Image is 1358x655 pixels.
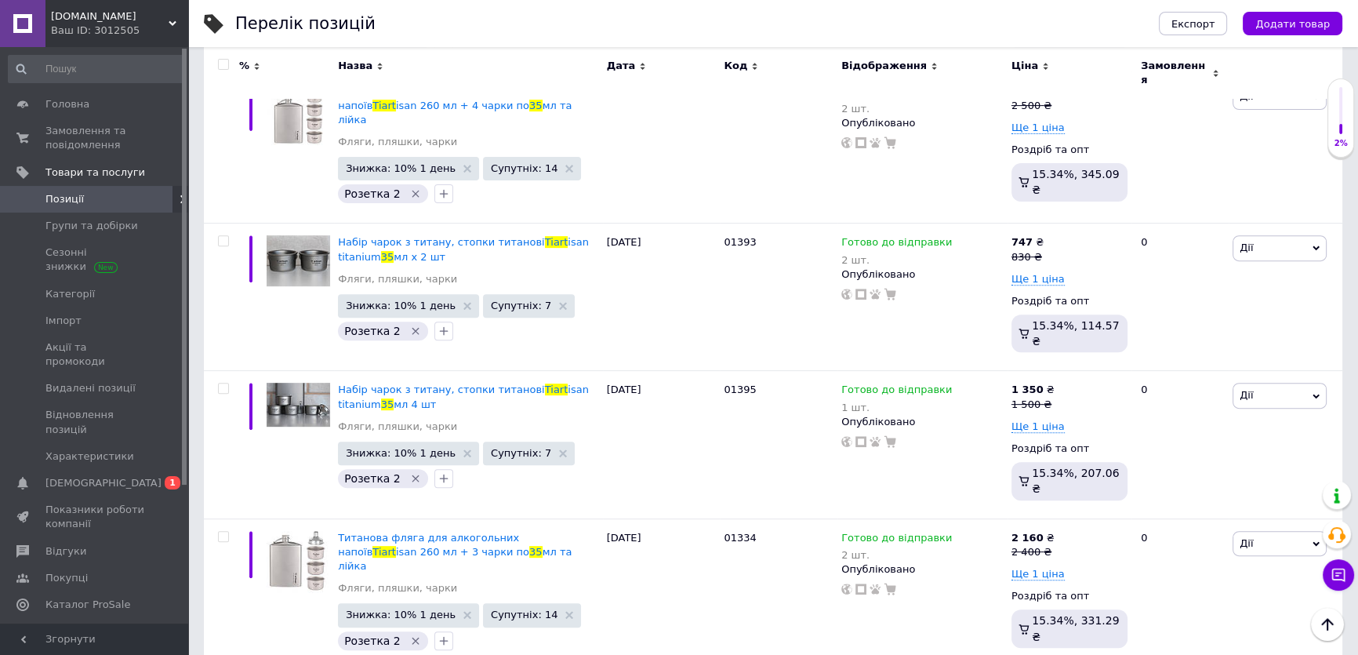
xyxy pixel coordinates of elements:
span: Супутніх: 7 [491,300,551,311]
span: Готово до відправки [841,384,952,400]
span: 15.34%, 114.57 ₴ [1032,319,1119,348]
span: Відображення [841,59,927,73]
span: [DEMOGRAPHIC_DATA] [45,476,162,490]
a: Фляги, пляшки, чарки [338,272,457,286]
span: Набір чарок з титану, стопки титанові [338,384,545,395]
span: мл х 2 шт [394,251,445,263]
b: 1 350 [1011,384,1044,395]
span: мл 4 шт [394,398,436,410]
span: Покупці [45,571,88,585]
svg: Видалити мітку [409,472,422,485]
span: Ціна [1011,59,1038,73]
div: [DATE] [603,72,721,224]
div: Опубліковано [841,415,1004,429]
span: Дії [1240,389,1253,401]
span: Категорії [45,287,95,301]
span: мл та лійка [338,100,572,126]
span: Tiart [545,236,568,248]
img: Титановая фляга для алкогольных напитков Tiartisan 260 мл + 4 рюмки по 35 мл и воронка [267,84,330,147]
button: Наверх [1311,608,1344,641]
div: Перелік позицій [235,16,376,32]
span: Розетка 2 [344,325,401,337]
span: мл та лійка [338,546,572,572]
span: Супутніх: 14 [491,610,557,620]
span: Tiart [545,384,568,395]
span: Відновлення позицій [45,408,145,436]
span: Розетка 2 [344,187,401,200]
a: Набір чарок з титану, стопки титановіTiartisan titanium35мл х 2 шт [338,236,589,262]
b: 747 [1011,236,1033,248]
span: 01395 [724,384,756,395]
span: Набір чарок з титану, стопки титанові [338,236,545,248]
span: Tiart [372,546,396,558]
span: Групи та добірки [45,219,138,233]
span: Головна [45,97,89,111]
span: Титанова фляга для алкогольних напоїв [338,85,519,111]
a: Титанова фляга для алкогольних напоївTiartisan 260 мл + 3 чарки по35мл та лійка [338,532,572,572]
div: Роздріб та опт [1011,143,1127,157]
span: Експорт [1171,18,1215,30]
img: Набор рюмок из титана, титановые стопки Tiartisan titanium 35 мл х 2 шт [267,235,330,286]
span: 01393 [724,236,756,248]
div: 2 шт. [841,103,952,115]
div: 1 500 ₴ [1011,398,1055,412]
span: Характеристики [45,449,134,464]
b: 2 160 [1011,532,1044,544]
img: Титановая фляга для алкогольных напитков Tiartisan 260 мл + 3 рюмки по 35 мл и воронка [267,531,330,595]
div: Роздріб та опт [1011,442,1127,456]
span: isan 260 мл + 4 чарки по [396,100,529,111]
span: Розетка 2 [344,472,401,485]
div: 0 [1131,224,1229,371]
span: 15.34%, 345.09 ₴ [1032,168,1119,196]
div: 2 500 ₴ [1011,99,1055,113]
a: Титанова фляга для алкогольних напоївTiartisan 260 мл + 4 чарки по35мл та лійка [338,85,572,125]
span: 15.34%, 331.29 ₴ [1032,614,1119,642]
span: Замовлення [1141,59,1208,87]
span: Дата [607,59,636,73]
div: 2 400 ₴ [1011,545,1055,559]
button: Експорт [1159,12,1228,35]
span: % [239,59,249,73]
span: Дії [1240,537,1253,549]
div: ₴ [1011,383,1055,397]
span: Супутніх: 14 [491,163,557,173]
span: Знижка: 10% 1 день [346,300,456,311]
div: Опубліковано [841,562,1004,577]
span: Назва [338,59,372,73]
a: Фляги, пляшки, чарки [338,420,457,434]
span: 15.34%, 207.06 ₴ [1032,467,1119,495]
span: Імпорт [45,314,82,328]
span: 01334 [724,532,756,544]
span: Ще 1 ціна [1011,568,1065,580]
div: [DATE] [603,371,721,519]
span: Ще 1 ціна [1011,273,1065,286]
span: Товари та послуги [45,166,145,180]
span: isan titanium [338,236,589,262]
span: Ще 1 ціна [1011,122,1065,134]
div: Опубліковано [841,267,1004,282]
span: Розетка 2 [344,635,401,647]
svg: Видалити мітку [409,325,422,337]
span: Замовлення та повідомлення [45,124,145,152]
img: Набор рюмок из титана, титановые стопки Tiartisan titanium 35 мл 4 шт [267,383,330,427]
span: Позиції [45,192,84,206]
span: Сезонні знижки [45,246,145,274]
span: 35 [381,398,394,410]
div: 830 ₴ [1011,250,1044,264]
span: isan 260 мл + 3 чарки по [396,546,529,558]
div: 1 шт. [841,402,952,413]
div: Роздріб та опт [1011,294,1127,308]
span: 35 [529,546,543,558]
svg: Видалити мітку [409,635,422,647]
span: 35 [529,100,543,111]
div: 2% [1328,138,1353,149]
button: Чат з покупцем [1323,559,1354,591]
span: Супутніх: 7 [491,448,551,458]
div: 2 шт. [841,254,952,266]
div: Ваш ID: 3012505 [51,24,188,38]
svg: Видалити мітку [409,187,422,200]
div: ₴ [1011,235,1044,249]
div: 0 [1131,371,1229,519]
span: Tourist-lviv.com.ua [51,9,169,24]
span: Ще 1 ціна [1011,420,1065,433]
